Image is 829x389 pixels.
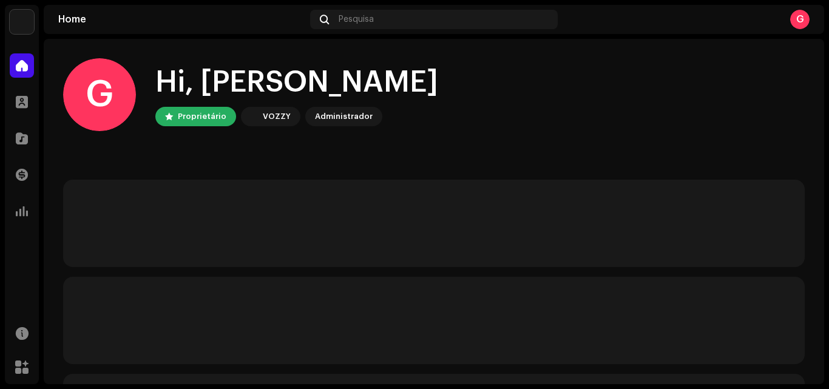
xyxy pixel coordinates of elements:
div: Administrador [315,109,373,124]
div: VOZZY [263,109,291,124]
div: Proprietário [178,109,226,124]
div: Home [58,15,305,24]
img: 1cf725b2-75a2-44e7-8fdf-5f1256b3d403 [243,109,258,124]
div: Hi, [PERSON_NAME] [155,63,438,102]
span: Pesquisa [339,15,374,24]
div: G [63,58,136,131]
div: G [790,10,810,29]
img: 1cf725b2-75a2-44e7-8fdf-5f1256b3d403 [10,10,34,34]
